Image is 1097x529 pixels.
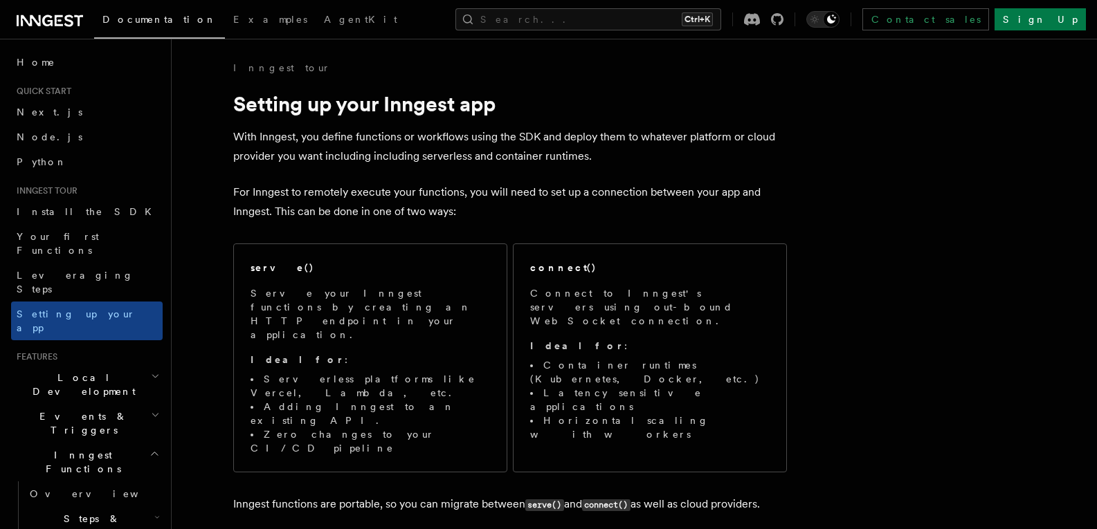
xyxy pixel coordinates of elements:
[17,55,55,69] span: Home
[530,414,770,441] li: Horizontal scaling with workers
[233,91,787,116] h1: Setting up your Inngest app
[251,354,345,365] strong: Ideal for
[11,301,163,340] a: Setting up your app
[455,8,721,30] button: Search...Ctrl+K
[11,50,163,75] a: Home
[806,11,840,28] button: Toggle dark mode
[24,481,163,506] a: Overview
[11,443,163,481] button: Inngest Functions
[530,339,770,353] p: :
[94,4,225,39] a: Documentation
[17,308,136,333] span: Setting up your app
[11,404,163,443] button: Events & Triggers
[17,270,134,295] span: Leveraging Steps
[324,14,397,25] span: AgentKit
[11,199,163,224] a: Install the SDK
[995,8,1086,30] a: Sign Up
[11,124,163,149] a: Node.js
[233,127,787,166] p: With Inngest, you define functions or workflows using the SDK and deploy them to whatever platfor...
[102,14,217,25] span: Documentation
[251,400,490,427] li: Adding Inngest to an existing API.
[17,156,67,167] span: Python
[251,261,314,275] h2: serve()
[251,372,490,400] li: Serverless platforms like Vercel, Lambda, etc.
[30,488,172,499] span: Overview
[11,224,163,263] a: Your first Functions
[225,4,316,37] a: Examples
[11,263,163,301] a: Leveraging Steps
[233,61,330,75] a: Inngest tour
[251,427,490,455] li: Zero changes to your CI/CD pipeline
[11,351,57,362] span: Features
[233,494,787,514] p: Inngest functions are portable, so you can migrate between and as well as cloud providers.
[682,12,713,26] kbd: Ctrl+K
[316,4,406,37] a: AgentKit
[17,106,82,118] span: Next.js
[11,409,151,437] span: Events & Triggers
[233,243,507,472] a: serve()Serve your Inngest functions by creating an HTTP endpoint in your application.Ideal for:Se...
[11,365,163,404] button: Local Development
[251,353,490,366] p: :
[530,261,597,275] h2: connect()
[525,499,564,511] code: serve()
[233,183,787,221] p: For Inngest to remotely execute your functions, you will need to set up a connection between your...
[513,243,787,472] a: connect()Connect to Inngest's servers using out-bound WebSocket connection.Ideal for:Container ru...
[17,231,99,256] span: Your first Functions
[530,358,770,386] li: Container runtimes (Kubernetes, Docker, etc.)
[11,371,151,398] span: Local Development
[17,131,82,142] span: Node.js
[11,100,163,124] a: Next.js
[862,8,989,30] a: Contact sales
[233,14,307,25] span: Examples
[530,386,770,414] li: Latency sensitive applications
[11,185,78,196] span: Inngest tour
[11,149,163,174] a: Python
[582,499,631,511] code: connect()
[251,286,490,342] p: Serve your Inngest functions by creating an HTTP endpoint in your application.
[530,340,624,351] strong: Ideal for
[11,448,149,476] span: Inngest Functions
[17,206,160,217] span: Install the SDK
[530,286,770,328] p: Connect to Inngest's servers using out-bound WebSocket connection.
[11,86,71,97] span: Quick start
